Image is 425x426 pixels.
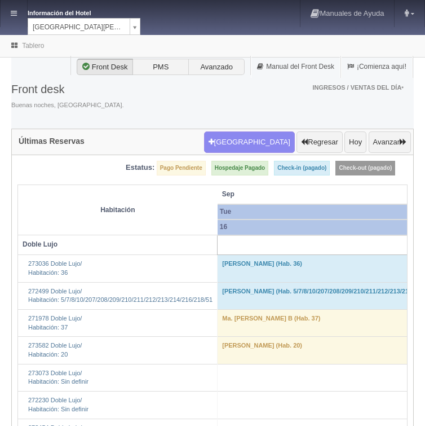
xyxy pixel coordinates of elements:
label: Check-out (pagado) [335,161,395,175]
span: Ingresos / Ventas del día [312,84,404,91]
a: [GEOGRAPHIC_DATA][PERSON_NAME] [28,18,140,35]
a: 272230 Doble Lujo/Habitación: Sin definir [28,397,88,412]
label: Hospedaje Pagado [211,161,268,175]
b: Doble Lujo [23,240,57,248]
strong: Habitación [100,206,135,214]
label: Avanzado [188,59,245,76]
label: PMS [132,59,189,76]
a: ¡Comienza aquí! [341,56,413,78]
h3: Front desk [11,83,124,95]
label: Pago Pendiente [157,161,206,175]
label: Estatus: [126,163,154,173]
dt: Información del Hotel [28,6,118,18]
span: Buenas noches, [GEOGRAPHIC_DATA]. [11,101,124,110]
button: Hoy [344,131,366,153]
a: 271978 Doble Lujo/Habitación: 37 [28,315,82,331]
button: Avanzar [369,131,411,153]
a: 273036 Doble Lujo/Habitación: 36 [28,260,82,276]
a: 273073 Doble Lujo/Habitación: Sin definir [28,370,88,385]
button: [GEOGRAPHIC_DATA] [204,131,295,153]
a: 272499 Doble Lujo/Habitación: 5/7/8/10/207/208/209/210/211/212/213/214/216/218/51 [28,288,213,304]
span: [GEOGRAPHIC_DATA][PERSON_NAME] [33,19,125,36]
a: 273582 Doble Lujo/Habitación: 20 [28,342,82,358]
label: Check-in (pagado) [274,161,330,175]
h4: Últimas Reservas [19,137,85,146]
label: Front Desk [77,59,133,76]
button: Regresar [296,131,342,153]
a: Manual del Front Desk [251,56,340,78]
a: Tablero [22,42,44,50]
